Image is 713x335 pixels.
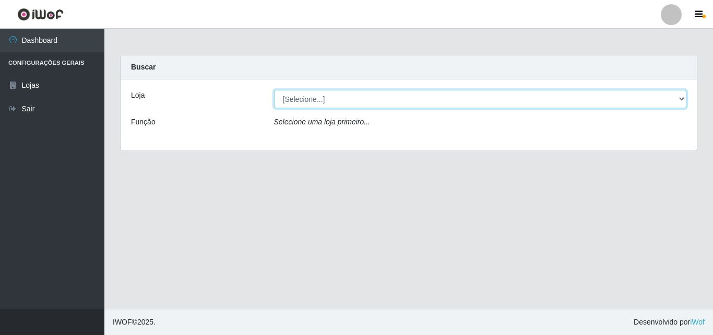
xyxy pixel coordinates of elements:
[131,90,145,101] label: Loja
[17,8,64,21] img: CoreUI Logo
[634,317,705,328] span: Desenvolvido por
[113,318,132,326] span: IWOF
[113,317,156,328] span: © 2025 .
[274,118,370,126] i: Selecione uma loja primeiro...
[690,318,705,326] a: iWof
[131,117,156,128] label: Função
[131,63,156,71] strong: Buscar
